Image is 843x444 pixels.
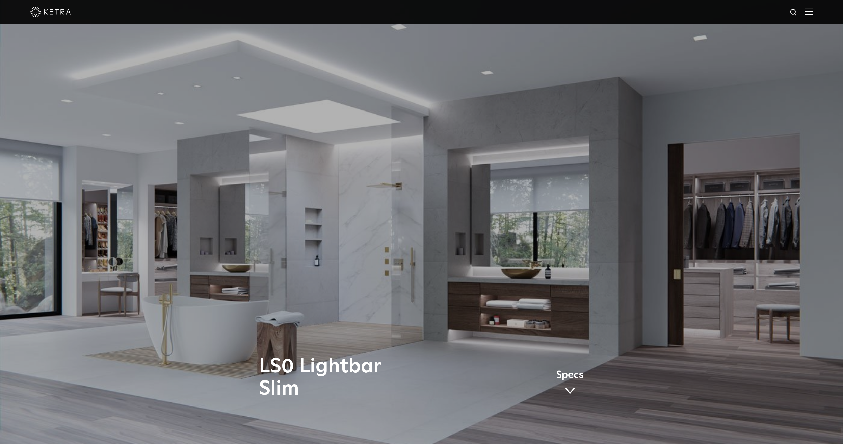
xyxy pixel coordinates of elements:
[30,7,71,17] img: ketra-logo-2019-white
[790,8,798,17] img: search icon
[805,8,813,15] img: Hamburger%20Nav.svg
[556,370,584,380] span: Specs
[259,355,450,400] h1: LS0 Lightbar Slim
[556,370,584,397] a: Specs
